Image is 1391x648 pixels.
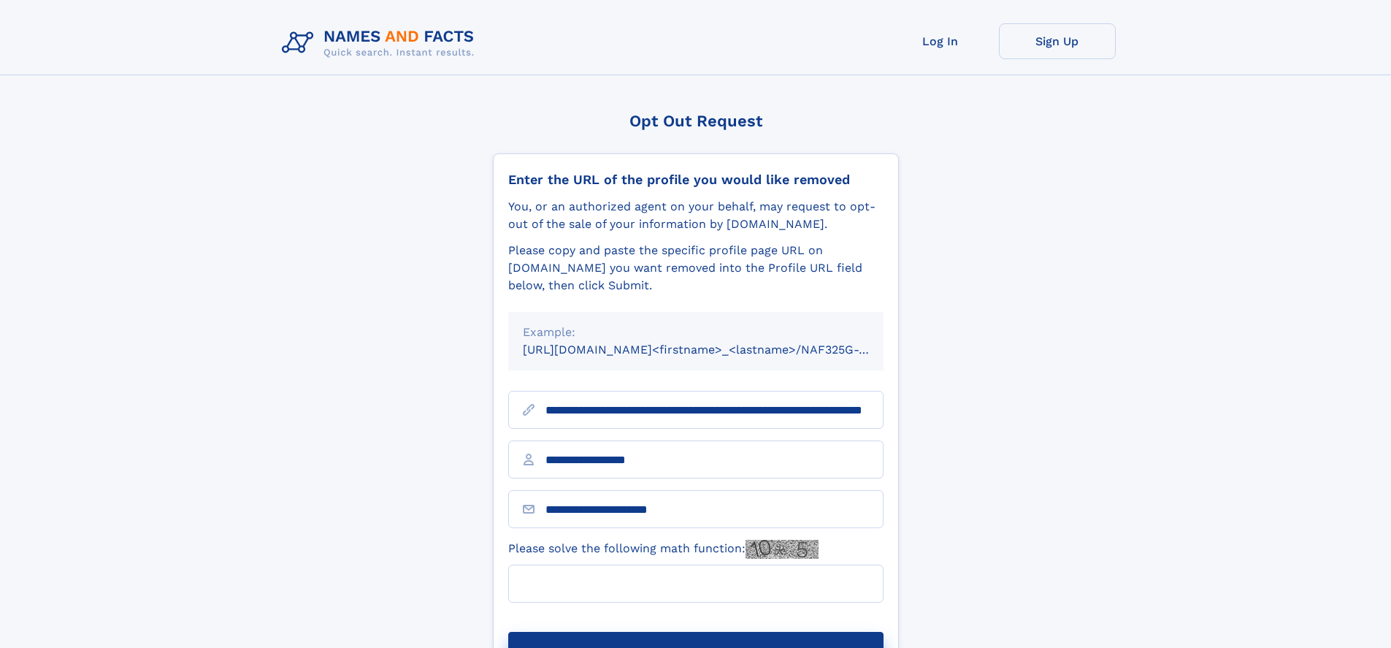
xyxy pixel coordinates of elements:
div: Enter the URL of the profile you would like removed [508,172,884,188]
div: Please copy and paste the specific profile page URL on [DOMAIN_NAME] you want removed into the Pr... [508,242,884,294]
label: Please solve the following math function: [508,540,819,559]
small: [URL][DOMAIN_NAME]<firstname>_<lastname>/NAF325G-xxxxxxxx [523,343,911,357]
a: Log In [882,23,999,59]
div: Opt Out Request [493,112,899,130]
div: You, or an authorized agent on your behalf, may request to opt-out of the sale of your informatio... [508,198,884,233]
div: Example: [523,324,869,341]
a: Sign Up [999,23,1116,59]
img: Logo Names and Facts [276,23,486,63]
